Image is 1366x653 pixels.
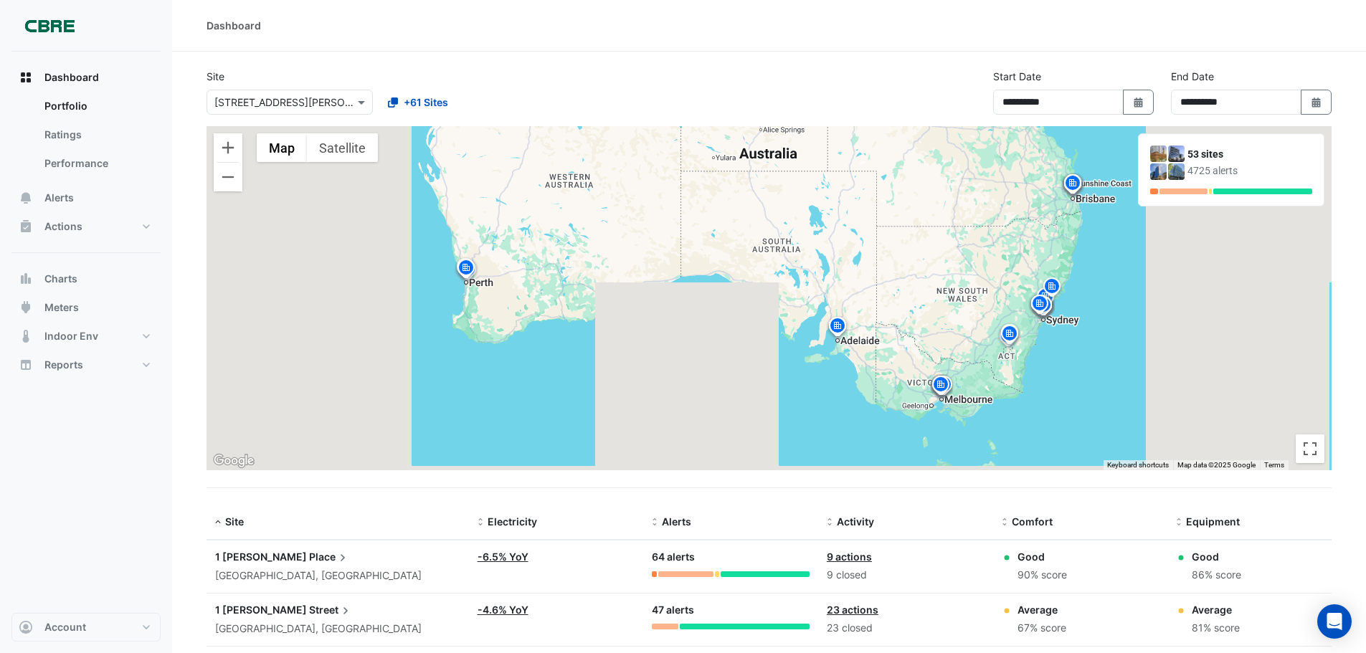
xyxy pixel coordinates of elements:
label: End Date [1171,69,1214,84]
button: Dashboard [11,63,161,92]
button: Charts [11,264,161,293]
app-icon: Dashboard [19,70,33,85]
div: 9 closed [827,567,985,583]
button: Reports [11,351,161,379]
button: Account [11,613,161,642]
span: Alerts [44,191,74,205]
span: Meters [44,300,79,315]
img: 1 Martin Place [1150,146,1167,162]
span: Place [309,549,350,565]
img: Company Logo [17,11,82,40]
img: 1 Shelley Street [1168,146,1185,162]
img: site-pin.svg [1040,276,1063,301]
img: site-pin.svg [1034,286,1057,311]
span: Map data ©2025 Google [1177,461,1256,469]
app-icon: Meters [19,300,33,315]
span: Comfort [1012,515,1053,528]
button: Alerts [11,183,161,212]
div: Good [1018,549,1067,564]
span: Street [309,602,353,618]
span: 1 [PERSON_NAME] [215,550,307,563]
a: Performance [33,149,161,178]
button: +61 Sites [379,90,457,115]
img: site-pin.svg [1032,295,1055,320]
div: 47 alerts [652,602,810,619]
fa-icon: Select Date [1132,96,1145,108]
img: 10 Shelley Street [1168,163,1185,180]
div: 90% score [1018,567,1067,583]
button: Indoor Env [11,322,161,351]
div: [GEOGRAPHIC_DATA], [GEOGRAPHIC_DATA] [215,621,460,637]
img: site-pin.svg [932,374,955,399]
a: -6.5% YoY [478,550,528,563]
span: Account [44,620,86,634]
img: site-pin.svg [1030,294,1053,319]
label: Site [207,69,224,84]
span: 1 [PERSON_NAME] [215,604,307,616]
span: Charts [44,272,77,286]
img: Google [210,452,257,470]
a: Ratings [33,120,161,149]
img: site-pin.svg [826,315,849,340]
span: Activity [837,515,874,528]
app-icon: Reports [19,358,33,372]
button: Show street map [257,133,307,162]
button: Keyboard shortcuts [1107,460,1169,470]
a: Portfolio [33,92,161,120]
button: Actions [11,212,161,241]
a: -4.6% YoY [478,604,528,616]
a: 9 actions [827,550,872,563]
span: Reports [44,358,83,372]
img: 10 Franklin Street (GPO Exchange) [1150,163,1167,180]
span: Electricity [488,515,537,528]
app-icon: Charts [19,272,33,286]
span: Indoor Env [44,329,98,343]
span: Site [225,515,244,528]
div: Average [1018,602,1066,617]
app-icon: Alerts [19,191,33,205]
span: Dashboard [44,70,99,85]
div: [GEOGRAPHIC_DATA], [GEOGRAPHIC_DATA] [215,568,460,584]
button: Toggle fullscreen view [1296,434,1324,463]
div: Dashboard [11,92,161,183]
img: site-pin.svg [455,257,478,282]
img: site-pin.svg [997,325,1020,351]
fa-icon: Select Date [1310,96,1323,108]
div: Dashboard [207,18,261,33]
img: site-pin.svg [998,323,1021,348]
app-icon: Indoor Env [19,329,33,343]
span: Actions [44,219,82,234]
img: site-pin.svg [1061,173,1084,198]
button: Zoom in [214,133,242,162]
span: Alerts [662,515,691,528]
div: 53 sites [1187,147,1312,162]
a: 23 actions [827,604,878,616]
div: Good [1192,549,1241,564]
button: Meters [11,293,161,322]
img: site-pin.svg [1028,293,1051,318]
button: Zoom out [214,163,242,191]
img: site-pin.svg [998,323,1021,348]
img: site-pin.svg [454,257,477,282]
a: Open this area in Google Maps (opens a new window) [210,452,257,470]
div: 81% score [1192,620,1240,637]
div: 4725 alerts [1187,163,1312,178]
div: 23 closed [827,620,985,637]
div: Average [1192,602,1240,617]
button: Show satellite imagery [307,133,378,162]
img: site-pin.svg [1062,173,1085,198]
div: 86% score [1192,567,1241,583]
app-icon: Actions [19,219,33,234]
label: Start Date [993,69,1041,84]
div: 67% score [1018,620,1066,637]
img: site-pin.svg [456,259,479,284]
div: 64 alerts [652,549,810,566]
img: site-pin.svg [929,374,952,399]
div: Open Intercom Messenger [1317,604,1352,639]
span: +61 Sites [404,95,448,110]
span: Equipment [1186,515,1240,528]
a: Terms (opens in new tab) [1264,461,1284,469]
